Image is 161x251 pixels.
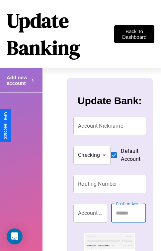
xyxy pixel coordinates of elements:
[78,95,142,106] h3: Update Bank:
[3,112,8,139] div: Give Feedback
[7,75,30,86] h4: Add new account
[73,146,111,164] div: Checking
[116,201,142,207] label: Confirm Account Number
[7,7,114,61] h1: Update Banking
[114,25,154,43] button: Back To Dashboard
[7,228,23,244] div: Open Intercom Messenger
[121,147,140,163] span: Default Account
